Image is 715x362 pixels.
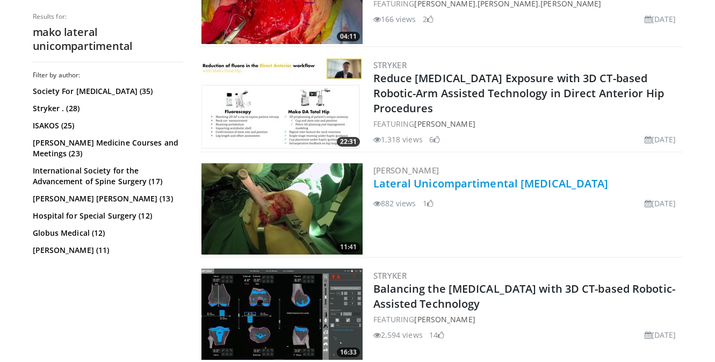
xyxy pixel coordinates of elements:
img: 5bd7167b-0b9e-40b5-a7c8-0d290fcaa9fb.300x170_q85_crop-smart_upscale.jpg [201,58,363,149]
a: [PERSON_NAME] [414,314,475,324]
img: 9nZFQMepuQiumqNn4xMDoxOjBzMTt2bJ.300x170_q85_crop-smart_upscale.jpg [201,163,363,255]
a: International Society for the Advancement of Spine Surgery (17) [33,165,180,187]
li: 1 [423,198,434,209]
li: [DATE] [645,134,676,145]
h2: mako lateral unicompartimental [33,25,183,53]
span: 11:41 [337,242,360,252]
span: 16:33 [337,347,360,357]
a: Reduce [MEDICAL_DATA] Exposure with 3D CT-based Robotic-Arm Assisted Technology in Direct Anterio... [373,71,664,115]
a: Globus Medical (12) [33,228,180,238]
h3: Filter by author: [33,71,183,79]
a: [PERSON_NAME] [373,165,439,176]
img: aececb5f-a7d6-40bb-96d9-26cdf3a45450.300x170_q85_crop-smart_upscale.jpg [201,269,363,360]
a: Lateral Unicompartimental [MEDICAL_DATA] [373,176,609,191]
li: [DATE] [645,329,676,341]
li: [DATE] [645,198,676,209]
li: 1,318 views [373,134,423,145]
li: [DATE] [645,13,676,25]
a: [PERSON_NAME] (11) [33,245,180,256]
li: 2,594 views [373,329,423,341]
li: 14 [429,329,444,341]
span: 04:11 [337,32,360,41]
span: 22:31 [337,137,360,147]
a: Society For [MEDICAL_DATA] (35) [33,86,180,97]
li: 6 [429,134,440,145]
a: Stryker [373,60,407,70]
li: 2 [423,13,434,25]
a: 16:33 [201,269,363,360]
a: Stryker [373,270,407,281]
div: FEATURING [373,118,681,129]
p: Results for: [33,12,183,21]
a: 22:31 [201,58,363,149]
a: 11:41 [201,163,363,255]
a: ISAKOS (25) [33,120,180,131]
a: [PERSON_NAME] [414,119,475,129]
a: Balancing the [MEDICAL_DATA] with 3D CT-based Robotic-Assisted Technology [373,281,675,311]
a: Hospital for Special Surgery (12) [33,211,180,221]
a: Stryker . (28) [33,103,180,114]
div: FEATURING [373,314,681,325]
a: [PERSON_NAME] Medicine Courses and Meetings (23) [33,137,180,159]
li: 882 views [373,198,416,209]
li: 166 views [373,13,416,25]
a: [PERSON_NAME] [PERSON_NAME] (13) [33,193,180,204]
